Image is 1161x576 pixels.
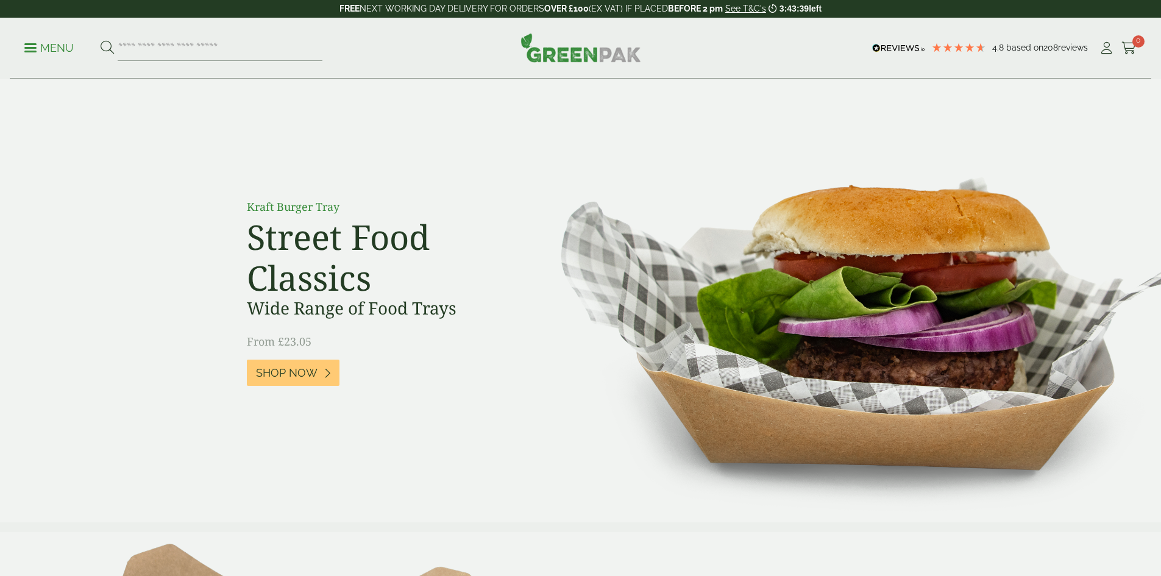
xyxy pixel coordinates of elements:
a: Menu [24,41,74,53]
i: Cart [1121,42,1137,54]
span: Shop Now [256,366,318,380]
a: 0 [1121,39,1137,57]
strong: BEFORE 2 pm [668,4,723,13]
p: Kraft Burger Tray [247,199,521,215]
span: Based on [1006,43,1043,52]
h3: Wide Range of Food Trays [247,298,521,319]
p: Menu [24,41,74,55]
a: See T&C's [725,4,766,13]
span: From £23.05 [247,334,311,349]
div: 4.79 Stars [931,42,986,53]
img: REVIEWS.io [872,44,925,52]
span: 4.8 [992,43,1006,52]
img: GreenPak Supplies [520,33,641,62]
a: Shop Now [247,360,339,386]
h2: Street Food Classics [247,216,521,298]
span: 3:43:39 [779,4,809,13]
strong: FREE [339,4,360,13]
span: reviews [1058,43,1088,52]
span: left [809,4,822,13]
i: My Account [1099,42,1114,54]
span: 208 [1043,43,1058,52]
img: Street Food Classics [522,79,1161,522]
strong: OVER £100 [544,4,589,13]
span: 0 [1132,35,1145,48]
